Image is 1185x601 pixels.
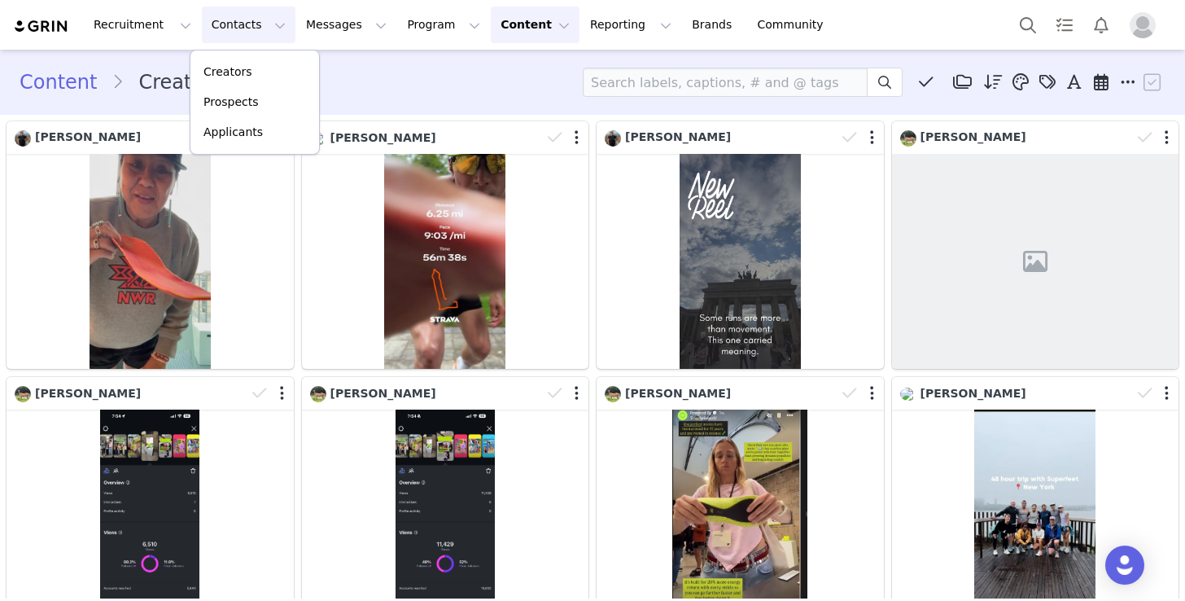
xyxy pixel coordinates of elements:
img: grin logo [13,19,70,34]
button: Notifications [1083,7,1119,43]
img: 1abc6700-5b7b-4d53-904c-b32bf9df6e25.jpg [605,130,621,147]
button: Content [491,7,579,43]
img: 1abc6700-5b7b-4d53-904c-b32bf9df6e25.jpg [15,130,31,147]
button: Reporting [580,7,681,43]
img: 460487e6-050a-4fbc-87cd-fede99a8328a.jpg [900,130,916,147]
img: placeholder-profile.jpg [1130,12,1156,38]
p: Creators [203,64,252,81]
span: [PERSON_NAME] [35,387,141,400]
a: Tasks [1047,7,1082,43]
img: 460487e6-050a-4fbc-87cd-fede99a8328a.jpg [310,386,326,402]
img: 460487e6-050a-4fbc-87cd-fede99a8328a.jpg [15,386,31,402]
button: Program [397,7,490,43]
a: Brands [682,7,746,43]
p: Applicants [203,124,263,141]
span: [PERSON_NAME] [625,130,731,143]
button: Search [1010,7,1046,43]
span: [PERSON_NAME] [330,387,436,400]
p: Prospects [203,94,258,111]
button: Profile [1120,12,1172,38]
img: 460487e6-050a-4fbc-87cd-fede99a8328a.jpg [605,386,621,402]
button: Contacts [202,7,295,43]
span: [PERSON_NAME] [920,387,1026,400]
button: Recruitment [84,7,201,43]
img: 87fb8e60-f5d5-4585-96d2-4b7cfbe667ef.jpg [900,388,916,401]
span: [PERSON_NAME] [330,131,436,144]
span: [PERSON_NAME] [625,387,731,400]
div: Open Intercom Messenger [1105,546,1144,585]
button: Messages [296,7,396,43]
input: Search labels, captions, # and @ tags [583,68,868,97]
a: Community [748,7,841,43]
span: [PERSON_NAME] [920,130,1026,143]
a: Content [20,68,112,97]
span: [PERSON_NAME] [35,130,141,143]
